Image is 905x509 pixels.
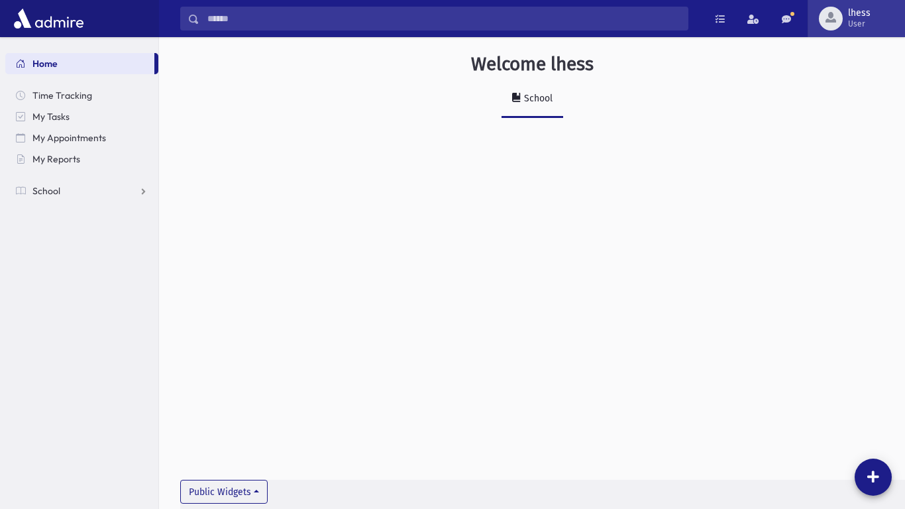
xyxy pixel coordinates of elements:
span: Time Tracking [32,89,92,101]
span: My Reports [32,153,80,165]
a: Time Tracking [5,85,158,106]
img: AdmirePro [11,5,87,32]
a: School [502,81,563,118]
a: My Appointments [5,127,158,148]
a: Home [5,53,154,74]
a: School [5,180,158,201]
button: Public Widgets [180,480,268,504]
input: Search [199,7,688,30]
a: My Reports [5,148,158,170]
span: Home [32,58,58,70]
div: School [521,93,553,104]
a: My Tasks [5,106,158,127]
span: School [32,185,60,197]
span: My Tasks [32,111,70,123]
span: My Appointments [32,132,106,144]
h3: Welcome lhess [471,53,594,76]
span: lhess [848,8,871,19]
span: User [848,19,871,29]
